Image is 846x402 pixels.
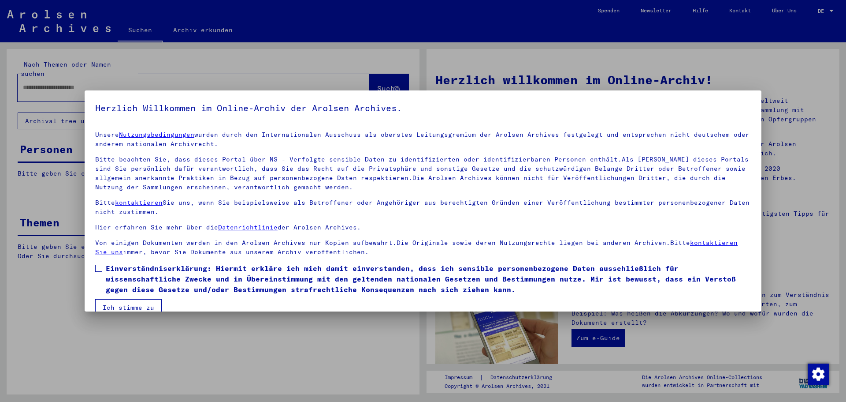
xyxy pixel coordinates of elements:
[106,263,751,295] span: Einverständniserklärung: Hiermit erkläre ich mich damit einverstanden, dass ich sensible personen...
[95,223,751,232] p: Hier erfahren Sie mehr über die der Arolsen Archives.
[95,239,738,256] a: kontaktieren Sie uns
[119,131,194,139] a: Nutzungsbedingungen
[95,155,751,192] p: Bitte beachten Sie, dass dieses Portal über NS - Verfolgte sensible Daten zu identifizierten oder...
[218,223,278,231] a: Datenrichtlinie
[95,238,751,257] p: Von einigen Dokumenten werden in den Arolsen Archives nur Kopien aufbewahrt.Die Originale sowie d...
[95,299,162,316] button: Ich stimme zu
[115,199,163,207] a: kontaktieren
[95,130,751,149] p: Unsere wurden durch den Internationalen Ausschuss als oberstes Leitungsgremium der Arolsen Archiv...
[95,101,751,115] h5: Herzlich Willkommen im Online-Archiv der Arolsen Archives.
[95,198,751,217] p: Bitte Sie uns, wenn Sie beispielsweise als Betroffener oder Angehöriger aus berechtigten Gründen ...
[808,364,829,385] img: Zustimmung ändern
